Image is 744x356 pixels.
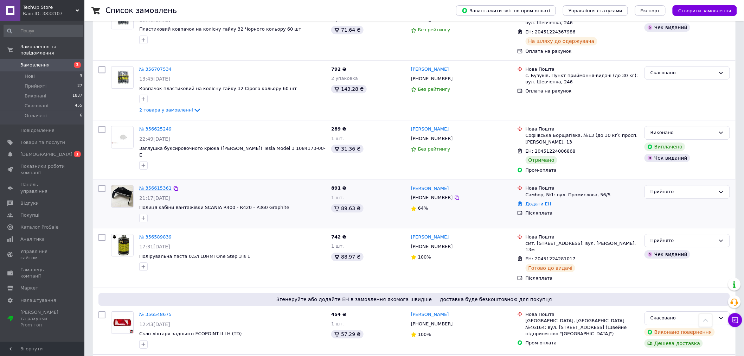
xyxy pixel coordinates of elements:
a: Скло ліхтаря заднього ECOPOINT II LH (TD) [139,331,242,336]
a: Фото товару [111,126,134,148]
span: TechUp Store [23,4,76,11]
div: Виконано повернення [644,328,715,336]
span: 12:43[DATE] [139,322,170,327]
div: 31.36 ₴ [331,145,363,153]
div: Нова Пошта [526,234,639,240]
a: Полиця кабіни вантажівки SCANIA R400 - R420 - P360 Graphite [139,205,289,210]
div: 88.97 ₴ [331,253,363,261]
span: 1 шт. [331,195,344,200]
span: Відгуки [20,200,39,206]
div: Нова Пошта [526,311,639,318]
span: Згенеруйте або додайте ЕН в замовлення якомога швидше — доставка буде безкоштовною для покупця [101,296,727,303]
div: Нова Пошта [526,126,639,132]
a: Пластиковий ковпачок на колісну гайку 32 Чорного кольору 60 шт [139,26,301,32]
div: На шляху до одержувача [526,37,597,45]
span: 100% [418,332,431,337]
span: 2 товара у замовленні [139,107,193,113]
span: Товари та послуги [20,139,65,146]
a: [PERSON_NAME] [411,234,449,241]
div: Оплата на рахунок [526,48,639,55]
a: Фото товару [111,66,134,89]
img: Фото товару [111,131,133,144]
div: Чек виданий [644,23,690,32]
span: Без рейтингу [418,146,450,152]
div: Скасовано [650,314,716,322]
div: Прийнято [650,237,716,244]
div: [PHONE_NUMBER] [410,319,454,329]
span: 1 шт. [331,321,344,326]
a: [PERSON_NAME] [411,66,449,73]
span: Управління сайтом [20,248,65,261]
div: с. Бузуків, Пункт приймання-видачі (до 30 кг): вул. Шевченка, 246 [526,72,639,85]
span: 100% [418,254,431,260]
button: Створити замовлення [673,5,737,16]
div: Скасовано [650,69,716,77]
img: Фото товару [111,70,133,84]
div: [PHONE_NUMBER] [410,74,454,83]
a: Заглушка буксировочного крюка ([PERSON_NAME]) Tesla Model 3 1084173-00-E [139,146,326,158]
a: № 356707534 [139,66,172,72]
input: Пошук [4,25,83,37]
div: Пром-оплата [526,167,639,173]
span: Виконані [25,93,46,99]
span: Каталог ProSale [20,224,58,230]
span: Ковпачок пластиковий на колісну гайку 32 Сірого кольору 60 шт [139,86,297,91]
span: Замовлення та повідомлення [20,44,84,56]
div: [GEOGRAPHIC_DATA], [GEOGRAPHIC_DATA] №46164: вул. [STREET_ADDRESS] (Швейне підприємтсво "[GEOGRAP... [526,318,639,337]
span: 27 [77,83,82,89]
div: [PHONE_NUMBER] [410,242,454,251]
div: 57.29 ₴ [331,330,363,338]
span: Створити замовлення [678,8,731,13]
span: 13:45[DATE] [139,76,170,82]
img: Фото товару [111,312,133,333]
span: Прийняті [25,83,46,89]
img: Фото товару [112,234,133,256]
div: 89.63 ₴ [331,204,363,212]
span: Без рейтингу [418,27,450,32]
a: Створити замовлення [666,8,737,13]
div: [PHONE_NUMBER] [410,193,454,202]
div: 143.28 ₴ [331,85,366,93]
span: Показники роботи компанії [20,163,65,176]
div: Чек виданий [644,250,690,259]
span: Нові [25,73,35,80]
span: Управління статусами [569,8,622,13]
span: 3 [74,62,81,68]
h1: Список замовлень [105,6,177,15]
a: [PERSON_NAME] [411,185,449,192]
div: Післяплата [526,275,639,281]
span: 289 ₴ [331,126,346,132]
div: Самбор, №1: вул. Промислова, 56/5 [526,192,639,198]
span: 6 [80,113,82,119]
a: № 356615361 [139,185,172,191]
img: Фото товару [111,185,133,207]
span: Завантажити звіт по пром-оплаті [462,7,550,14]
a: № 356589839 [139,234,172,240]
span: Повідомлення [20,127,54,134]
span: Аналітика [20,236,45,242]
span: Без рейтингу [418,87,450,92]
div: Післяплата [526,210,639,216]
span: ЕН: 20451224006868 [526,148,576,154]
div: Софіївська Борщагівка, №13 (до 30 кг): просп. [PERSON_NAME], 13 [526,132,639,145]
span: Налаштування [20,297,56,304]
a: [PERSON_NAME] [411,311,449,318]
span: Покупці [20,212,39,218]
div: 71.64 ₴ [331,26,363,34]
span: ЕН: 20451224281017 [526,256,576,261]
span: 22:49[DATE] [139,136,170,142]
div: Пром-оплата [526,340,639,346]
a: Полірувальна паста 0.5л LUHMI One Step 3 в 1 [139,254,250,259]
div: смт. [STREET_ADDRESS]: вул. [PERSON_NAME], 13м [526,240,639,253]
span: 742 ₴ [331,234,346,240]
span: 2 упаковка [331,76,358,81]
span: 64% [418,205,428,211]
div: Чек виданий [644,154,690,162]
span: ЕН: 20451224367986 [526,29,576,34]
div: Виконано [650,129,716,136]
div: Нова Пошта [526,66,639,72]
span: 792 ₴ [331,66,346,72]
button: Управління статусами [563,5,628,16]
